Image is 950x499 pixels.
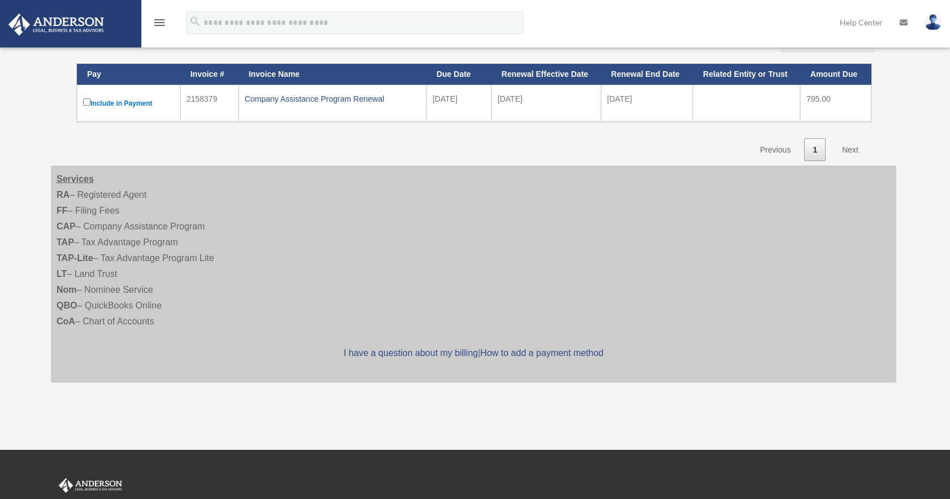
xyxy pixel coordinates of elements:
[57,345,891,361] p: |
[57,190,70,199] strong: RA
[426,64,491,85] th: Due Date: activate to sort column ascending
[239,64,426,85] th: Invoice Name: activate to sort column ascending
[153,16,166,29] i: menu
[57,253,93,263] strong: TAP-Lite
[752,138,799,162] a: Previous
[77,64,180,85] th: Pay: activate to sort column descending
[804,138,826,162] a: 1
[57,174,94,184] strong: Services
[601,85,693,122] td: [DATE]
[834,138,867,162] a: Next
[180,64,239,85] th: Invoice #: activate to sort column ascending
[189,15,201,28] i: search
[800,64,871,85] th: Amount Due: activate to sort column ascending
[480,348,603,358] a: How to add a payment method
[344,348,478,358] a: I have a question about my billing
[57,478,124,493] img: Anderson Advisors Platinum Portal
[180,85,239,122] td: 2158379
[57,206,68,215] strong: FF
[57,237,74,247] strong: TAP
[51,166,896,383] div: – Registered Agent – Filing Fees – Company Assistance Program – Tax Advantage Program – Tax Advan...
[426,85,491,122] td: [DATE]
[57,316,75,326] strong: CoA
[491,64,601,85] th: Renewal Effective Date: activate to sort column ascending
[491,85,601,122] td: [DATE]
[57,301,77,310] strong: QBO
[83,96,174,110] label: Include in Payment
[57,222,76,231] strong: CAP
[601,64,693,85] th: Renewal End Date: activate to sort column ascending
[245,91,420,107] div: Company Assistance Program Renewal
[57,269,67,279] strong: LT
[57,285,77,294] strong: Nom
[925,14,942,31] img: User Pic
[693,64,800,85] th: Related Entity or Trust: activate to sort column ascending
[5,14,107,36] img: Anderson Advisors Platinum Portal
[153,20,166,29] a: menu
[800,85,871,122] td: 795.00
[83,98,90,106] input: Include in Payment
